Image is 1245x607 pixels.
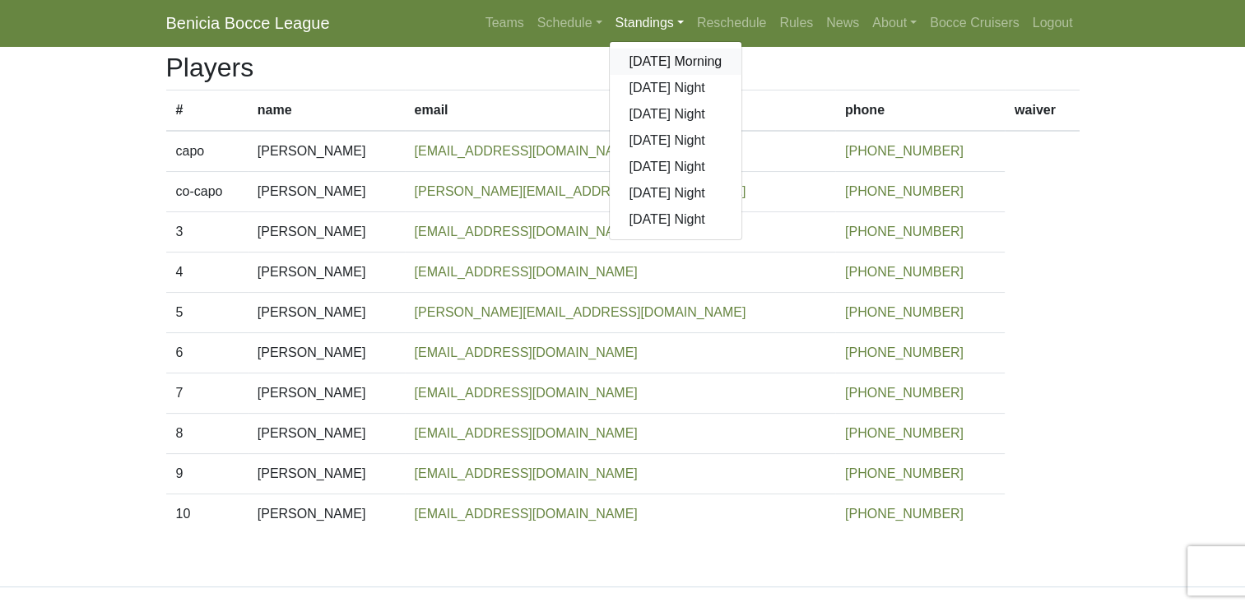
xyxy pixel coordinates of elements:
td: [PERSON_NAME] [248,293,405,333]
th: phone [835,90,1005,132]
a: Benicia Bocce League [166,7,330,39]
a: [EMAIL_ADDRESS][DOMAIN_NAME] [415,345,638,359]
a: [DATE] Night [610,206,742,233]
th: email [405,90,835,132]
a: [EMAIL_ADDRESS][DOMAIN_NAME] [415,225,638,239]
a: Standings [609,7,690,39]
a: [PERSON_NAME][EMAIL_ADDRESS][DOMAIN_NAME] [415,305,746,319]
td: [PERSON_NAME] [248,253,405,293]
a: Reschedule [690,7,773,39]
a: [PHONE_NUMBER] [845,144,964,158]
div: Standings [609,41,743,240]
th: # [166,90,248,132]
a: Rules [773,7,820,39]
a: [DATE] Night [610,127,742,154]
td: 3 [166,212,248,253]
td: 8 [166,414,248,454]
a: [PHONE_NUMBER] [845,184,964,198]
a: [DATE] Night [610,75,742,101]
a: [PHONE_NUMBER] [845,265,964,279]
td: [PERSON_NAME] [248,494,405,535]
a: [EMAIL_ADDRESS][DOMAIN_NAME] [415,507,638,521]
a: Bocce Cruisers [923,7,1025,39]
a: Schedule [531,7,609,39]
td: [PERSON_NAME] [248,212,405,253]
td: 5 [166,293,248,333]
th: name [248,90,405,132]
a: [EMAIL_ADDRESS][DOMAIN_NAME] [415,144,638,158]
td: [PERSON_NAME] [248,172,405,212]
h2: Players [166,52,1080,83]
td: [PERSON_NAME] [248,333,405,373]
a: [DATE] Night [610,101,742,127]
td: co-capo [166,172,248,212]
td: capo [166,131,248,172]
a: [EMAIL_ADDRESS][DOMAIN_NAME] [415,426,638,440]
a: [DATE] Night [610,180,742,206]
a: News [820,7,866,39]
a: [PHONE_NUMBER] [845,305,964,319]
a: [EMAIL_ADDRESS][DOMAIN_NAME] [415,265,638,279]
a: [DATE] Night [610,154,742,180]
td: 4 [166,253,248,293]
a: [PHONE_NUMBER] [845,345,964,359]
a: [PHONE_NUMBER] [845,426,964,440]
a: [EMAIL_ADDRESS][DOMAIN_NAME] [415,466,638,480]
td: 7 [166,373,248,414]
td: 9 [166,454,248,494]
a: Teams [479,7,531,39]
a: [PHONE_NUMBER] [845,507,964,521]
a: [PERSON_NAME][EMAIL_ADDRESS][DOMAIN_NAME] [415,184,746,198]
a: [EMAIL_ADDRESS][DOMAIN_NAME] [415,386,638,400]
td: [PERSON_NAME] [248,131,405,172]
a: [DATE] Morning [610,49,742,75]
a: [PHONE_NUMBER] [845,225,964,239]
td: [PERSON_NAME] [248,454,405,494]
a: [PHONE_NUMBER] [845,466,964,480]
a: [PHONE_NUMBER] [845,386,964,400]
a: Logout [1026,7,1080,39]
td: 6 [166,333,248,373]
td: [PERSON_NAME] [248,414,405,454]
td: [PERSON_NAME] [248,373,405,414]
td: 10 [166,494,248,535]
a: About [866,7,923,39]
th: waiver [1005,90,1080,132]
